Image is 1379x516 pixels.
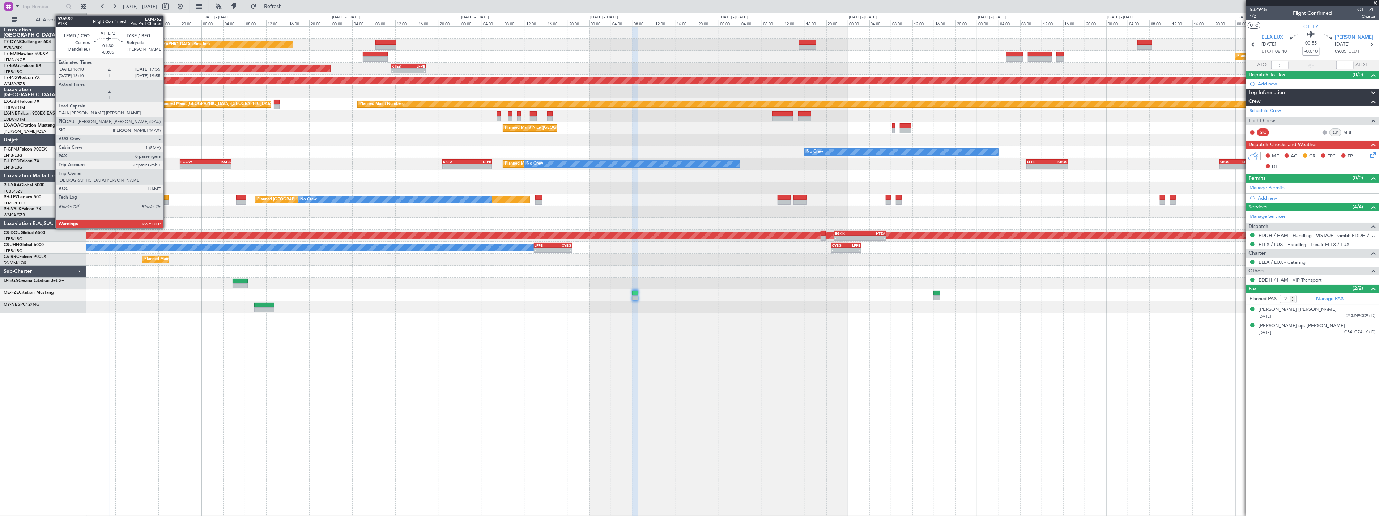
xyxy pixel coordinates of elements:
[4,111,61,116] a: LX-INBFalcon 900EX EASy II
[503,20,525,26] div: 08:00
[1357,13,1375,20] span: Charter
[1248,174,1265,183] span: Permits
[1258,195,1375,201] div: Add new
[4,52,48,56] a: T7-EMIHawker 900XP
[4,303,39,307] a: OY-NBSPC12/NG
[4,100,20,104] span: LX-GBH
[359,99,405,110] div: Planned Maint Nurnberg
[846,248,860,252] div: -
[568,20,590,26] div: 20:00
[122,148,143,152] div: LSGG
[1355,62,1367,69] span: ALDT
[676,20,697,26] div: 16:00
[4,100,39,104] a: LX-GBHFalcon 7X
[439,20,460,26] div: 20:00
[4,189,23,194] a: FCBB/BZV
[1149,20,1171,26] div: 08:00
[1237,51,1306,62] div: Planned Maint [GEOGRAPHIC_DATA]
[1220,164,1235,169] div: -
[392,69,408,73] div: -
[860,231,885,236] div: HTZA
[1220,160,1235,164] div: KBOS
[4,153,22,158] a: LFPB/LBG
[4,52,18,56] span: T7-EMI
[1293,10,1332,17] div: Flight Confirmed
[4,248,22,254] a: LFPB/LBG
[1248,267,1264,275] span: Others
[460,20,482,26] div: 00:00
[835,231,860,236] div: EGKK
[4,255,46,259] a: CS-RRCFalcon 900LX
[4,147,47,152] a: F-GPNJFalcon 900EX
[1250,13,1267,20] span: 1/2
[1248,71,1285,79] span: Dispatch To-Dos
[535,248,553,252] div: -
[1063,20,1085,26] div: 16:00
[4,123,55,128] a: LX-AOACitation Mustang
[1271,129,1287,136] div: - -
[1309,153,1315,160] span: CR
[1262,48,1274,55] span: ETOT
[1276,48,1287,55] span: 08:10
[4,64,41,68] a: T7-EAGLFalcon 8X
[4,212,25,218] a: WMSA/SZB
[1259,232,1375,238] a: EDDH / HAM - Handling - VISTAJET Gmbh EDDH / HAM
[117,39,210,50] div: Unplanned Maint [GEOGRAPHIC_DATA] (Riga Intl)
[505,123,586,134] div: Planned Maint Nice ([GEOGRAPHIC_DATA])
[1237,14,1264,21] div: [DATE] - [DATE]
[848,20,869,26] div: 00:00
[4,76,20,80] span: T7-PJ29
[1257,62,1269,69] span: ATOT
[1248,249,1266,258] span: Charter
[1353,203,1363,211] span: (4/4)
[1259,314,1271,319] span: [DATE]
[1248,89,1285,97] span: Leg Information
[1272,163,1278,170] span: DP
[395,20,417,26] div: 12:00
[1343,129,1359,136] a: MBE
[654,20,676,26] div: 12:00
[4,255,19,259] span: CS-RRC
[1027,164,1047,169] div: -
[88,14,116,21] div: [DATE] - [DATE]
[4,40,51,44] a: T7-DYNChallenger 604
[1027,160,1047,164] div: LFPB
[417,20,439,26] div: 16:00
[245,20,267,26] div: 08:00
[257,194,359,205] div: Planned [GEOGRAPHIC_DATA] ([GEOGRAPHIC_DATA])
[201,20,223,26] div: 00:00
[331,20,353,26] div: 00:00
[527,158,543,169] div: No Crew
[611,20,633,26] div: 04:00
[1107,14,1135,21] div: [DATE] - [DATE]
[288,20,310,26] div: 16:00
[1171,20,1193,26] div: 12:00
[300,194,317,205] div: No Crew
[826,20,848,26] div: 20:00
[1257,128,1269,136] div: SIC
[1128,20,1149,26] div: 04:00
[1248,285,1256,293] span: Pax
[4,291,54,295] a: OE-FZECitation Mustang
[740,20,762,26] div: 04:00
[912,20,934,26] div: 12:00
[99,148,121,152] div: UCFM
[553,243,571,248] div: CYBG
[144,254,258,265] div: Planned Maint [GEOGRAPHIC_DATA] ([GEOGRAPHIC_DATA])
[1353,284,1363,292] span: (2/2)
[160,99,274,110] div: Planned Maint [GEOGRAPHIC_DATA] ([GEOGRAPHIC_DATA])
[8,14,78,26] button: All Aircraft
[19,17,76,22] span: All Aircraft
[4,200,25,206] a: LFMD/CEQ
[4,195,41,199] a: 9H-LPZLegacy 500
[1106,20,1128,26] div: 00:00
[1327,153,1336,160] span: FFC
[1348,48,1360,55] span: ELDT
[1335,48,1346,55] span: 09:05
[180,160,206,164] div: EGGW
[4,159,39,164] a: F-HECDFalcon 7X
[1303,23,1321,30] span: OE-FZE
[1348,153,1353,160] span: FP
[1248,117,1275,125] span: Flight Crew
[849,14,877,21] div: [DATE] - [DATE]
